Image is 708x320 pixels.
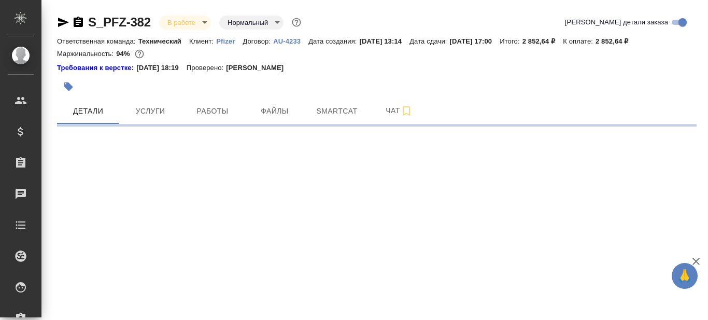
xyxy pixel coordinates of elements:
[290,16,303,29] button: Доп статусы указывают на важность/срочность заказа
[125,105,175,118] span: Услуги
[57,37,138,45] p: Ответственная команда:
[565,17,668,27] span: [PERSON_NAME] детали заказа
[224,18,271,27] button: Нормальный
[136,63,187,73] p: [DATE] 18:19
[57,50,116,58] p: Маржинальность:
[57,63,136,73] div: Нажми, чтобы открыть папку с инструкцией
[72,16,84,29] button: Скопировать ссылку
[312,105,362,118] span: Smartcat
[63,105,113,118] span: Детали
[116,50,132,58] p: 94%
[216,37,243,45] p: Pfizer
[400,105,413,117] svg: Подписаться
[243,37,273,45] p: Договор:
[187,63,226,73] p: Проверено:
[57,63,136,73] a: Требования к верстке:
[409,37,449,45] p: Дата сдачи:
[273,36,308,45] a: AU-4233
[500,37,522,45] p: Итого:
[374,104,424,117] span: Чат
[138,37,189,45] p: Технический
[273,37,308,45] p: AU-4233
[522,37,563,45] p: 2 852,64 ₽
[676,265,693,287] span: 🙏
[226,63,291,73] p: [PERSON_NAME]
[57,75,80,98] button: Добавить тэг
[159,16,211,30] div: В работе
[360,37,410,45] p: [DATE] 13:14
[189,37,216,45] p: Клиент:
[596,37,636,45] p: 2 852,64 ₽
[133,47,146,61] button: 150.00 RUB;
[216,36,243,45] a: Pfizer
[563,37,596,45] p: К оплате:
[308,37,359,45] p: Дата создания:
[188,105,237,118] span: Работы
[672,263,698,289] button: 🙏
[88,15,151,29] a: S_PFZ-382
[164,18,199,27] button: В работе
[219,16,284,30] div: В работе
[250,105,300,118] span: Файлы
[57,16,69,29] button: Скопировать ссылку для ЯМессенджера
[450,37,500,45] p: [DATE] 17:00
